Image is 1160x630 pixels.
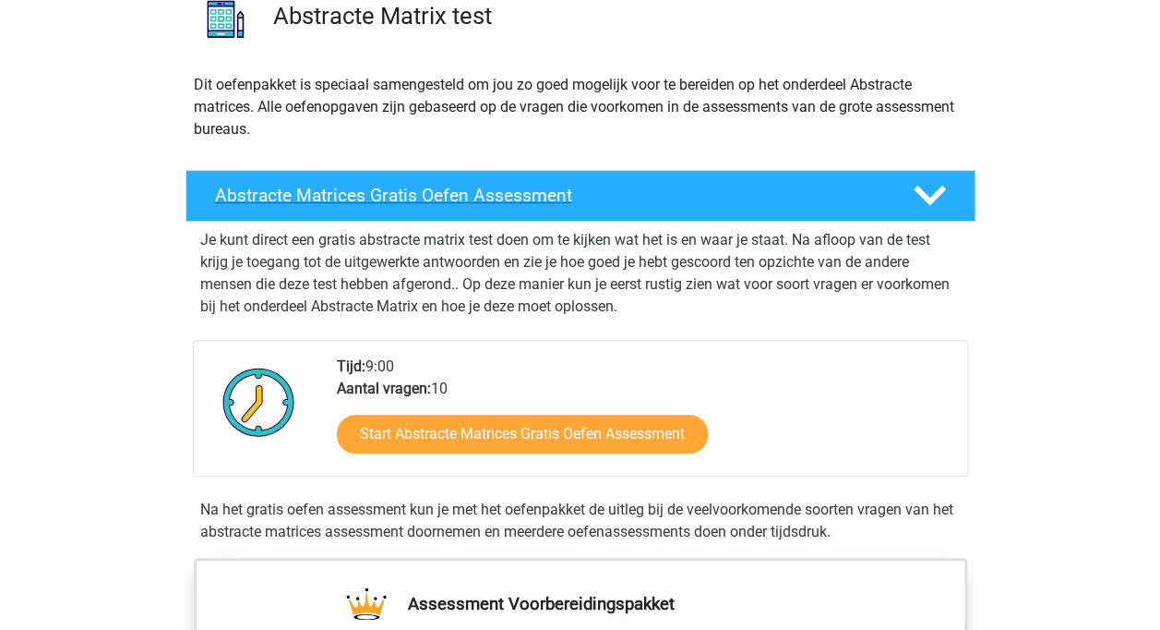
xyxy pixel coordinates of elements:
[194,74,967,140] p: Dit oefenpakket is speciaal samengesteld om jou zo goed mogelijk voor te bereiden op het onderdee...
[337,380,431,397] b: Aantal vragen:
[215,185,883,206] h4: Abstracte Matrices Gratis Oefen Assessment
[337,357,365,375] b: Tijd:
[193,499,968,543] div: Na het gratis oefen assessment kun je met het oefenpakket de uitleg bij de veelvoorkomende soorte...
[323,356,966,476] div: 9:00 10
[337,415,708,454] a: Start Abstracte Matrices Gratis Oefen Assessment
[200,229,961,318] p: Je kunt direct een gratis abstracte matrix test doen om te kijken wat het is en waar je staat. Na...
[212,356,305,448] img: Klok
[178,170,983,222] a: Abstracte Matrices Gratis Oefen Assessment
[273,2,961,30] h3: Abstracte Matrix test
